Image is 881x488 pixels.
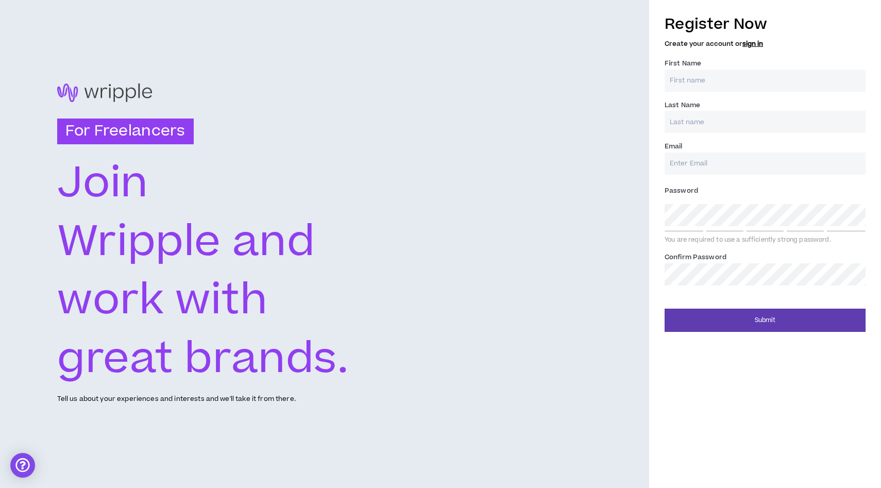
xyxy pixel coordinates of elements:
text: Join [57,153,148,214]
input: Last name [665,111,866,133]
text: Wripple and [57,212,316,273]
text: great brands. [57,329,350,390]
button: Submit [665,309,866,332]
label: Confirm Password [665,249,726,265]
div: Open Intercom Messenger [10,453,35,478]
text: work with [57,270,268,331]
label: Last Name [665,97,700,113]
span: Password [665,186,698,195]
p: Tell us about your experiences and interests and we'll take it from there. [57,394,296,404]
h5: Create your account or [665,40,866,47]
input: Enter Email [665,153,866,175]
label: Email [665,138,683,155]
h3: Register Now [665,13,866,35]
div: You are required to use a sufficiently strong password. [665,236,866,244]
input: First name [665,70,866,92]
a: sign in [742,39,763,48]
h3: For Freelancers [57,119,194,144]
label: First Name [665,55,701,72]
